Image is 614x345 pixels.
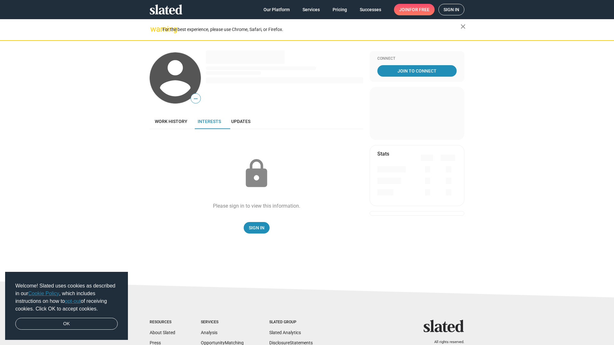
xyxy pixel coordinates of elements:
span: Updates [231,119,250,124]
div: cookieconsent [5,272,128,340]
a: Updates [226,114,256,129]
a: Pricing [327,4,352,15]
span: Work history [155,119,187,124]
span: Our Platform [264,4,290,15]
div: Please sign in to view this information. [213,203,300,209]
a: Analysis [201,330,217,335]
a: Sign in [438,4,464,15]
span: Interests [198,119,221,124]
div: Slated Group [269,320,313,325]
span: Join [399,4,429,15]
span: Join To Connect [379,65,455,77]
a: dismiss cookie message [15,318,118,330]
a: Slated Analytics [269,330,301,335]
span: — [191,95,201,103]
a: Successes [355,4,386,15]
a: Our Platform [258,4,295,15]
div: Resources [150,320,175,325]
div: Connect [377,56,457,61]
mat-icon: lock [240,158,272,190]
mat-icon: close [459,23,467,30]
span: Sign in [444,4,459,15]
a: Joinfor free [394,4,435,15]
div: For the best experience, please use Chrome, Safari, or Firefox. [162,25,460,34]
a: About Slated [150,330,175,335]
a: Sign In [244,222,270,234]
a: Cookie Policy [28,291,59,296]
div: Services [201,320,244,325]
span: Pricing [333,4,347,15]
mat-card-title: Stats [377,150,389,157]
mat-icon: warning [150,25,158,33]
span: for free [409,4,429,15]
span: Successes [360,4,381,15]
a: Work history [150,114,193,129]
a: Interests [193,114,226,129]
a: Join To Connect [377,65,457,77]
span: Services [303,4,320,15]
a: opt-out [65,298,81,304]
span: Sign In [249,222,264,234]
span: Welcome! Slated uses cookies as described in our , which includes instructions on how to of recei... [15,282,118,313]
a: Services [297,4,325,15]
